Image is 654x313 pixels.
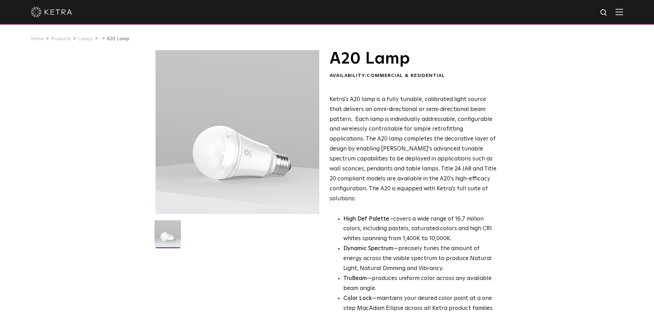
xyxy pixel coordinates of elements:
strong: Dynamic Spectrum [343,246,393,251]
p: covers a wide range of 16.7 million colors, including pastels, saturated colors and high CRI whit... [343,214,497,244]
a: Products [51,36,71,41]
span: Commercial & Residential [367,73,445,78]
li: —precisely tunes the amount of energy across the visible spectrum to produce Natural Light, Natur... [343,244,497,274]
strong: TruBeam [343,276,367,281]
span: Ketra's A20 lamp is a fully tunable, calibrated light source that delivers an omni-directional or... [330,97,496,202]
h1: A20 Lamp [330,50,497,67]
img: Hamburger%20Nav.svg [616,9,623,15]
a: Lamps [78,36,93,41]
li: —produces uniform color across any available beam angle. [343,274,497,294]
img: A20-Lamp-2021-Web-Square [154,220,181,252]
img: search icon [600,9,608,17]
strong: Color Lock [343,295,372,301]
strong: High Def Palette - [343,216,393,222]
img: ketra-logo-2019-white [31,7,72,17]
a: Home [31,36,44,41]
a: A20 Lamp [107,36,129,41]
div: Availability: [330,72,497,79]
